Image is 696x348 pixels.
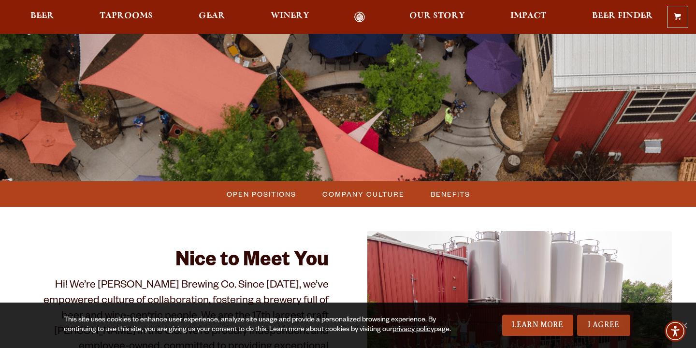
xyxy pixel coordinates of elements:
a: Beer Finder [586,12,659,23]
a: I Agree [577,315,630,336]
a: privacy policy [392,326,434,334]
a: Odell Home [342,12,378,23]
span: Beer Finder [592,12,653,20]
span: Gear [199,12,225,20]
a: Company Culture [317,187,409,201]
a: Gear [192,12,232,23]
span: Benefits [431,187,470,201]
h2: Nice to Meet You [24,250,329,274]
span: Impact [510,12,546,20]
a: Beer [24,12,60,23]
div: Accessibility Menu [665,320,686,342]
a: Impact [504,12,552,23]
div: This site uses cookies to enhance user experience, analyze site usage and provide a personalized ... [64,316,452,335]
span: Taprooms [100,12,153,20]
a: Open Positions [221,187,301,201]
span: Beer [30,12,54,20]
a: Learn More [502,315,573,336]
span: Company Culture [322,187,405,201]
h2: Join Our Team [27,13,329,37]
span: Winery [271,12,309,20]
span: Open Positions [227,187,296,201]
a: Benefits [425,187,475,201]
a: Our Story [403,12,471,23]
span: Our Story [409,12,465,20]
a: Winery [264,12,316,23]
a: Taprooms [93,12,159,23]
